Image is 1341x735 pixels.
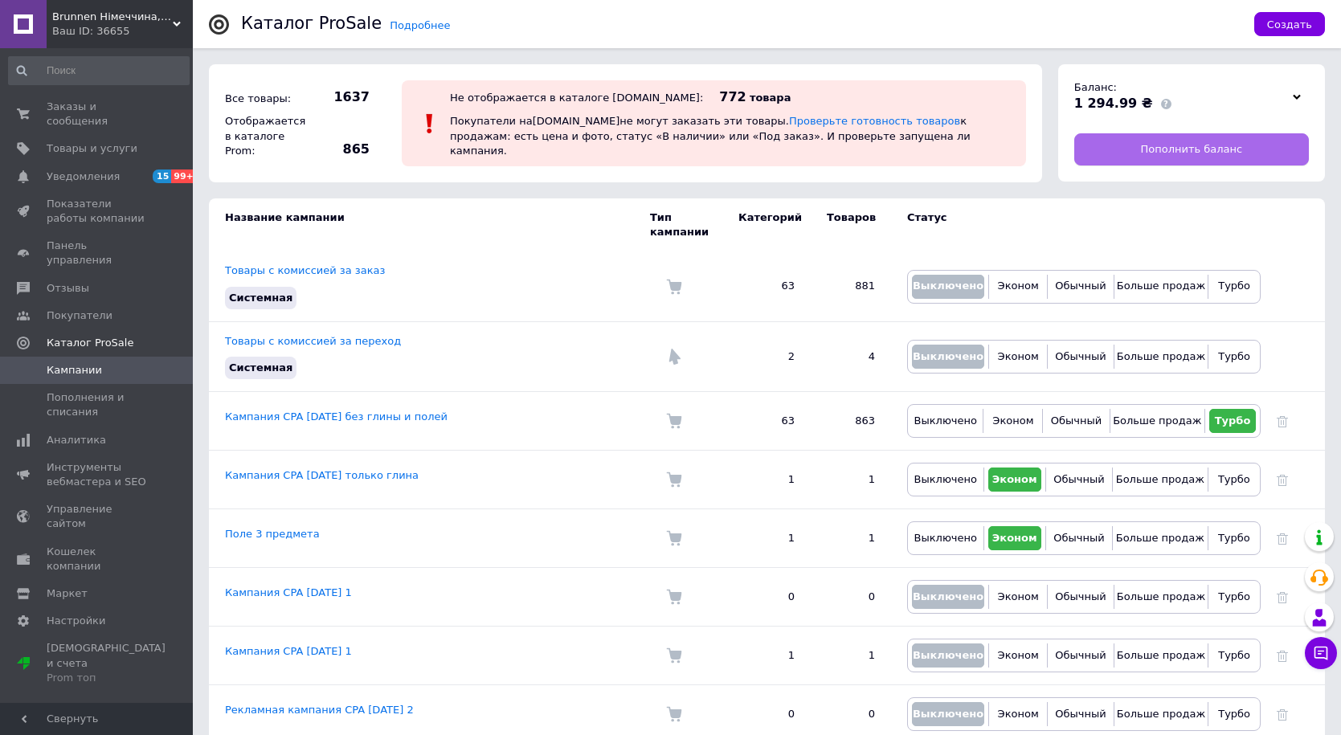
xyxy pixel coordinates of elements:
span: Управление сайтом [47,502,149,531]
div: Каталог ProSale [241,15,382,32]
span: Выключено [913,649,983,661]
span: Выключено [913,350,983,362]
td: Статус [891,198,1261,251]
span: Системная [229,292,292,304]
span: Турбо [1218,532,1250,544]
span: Товары и услуги [47,141,137,156]
span: Инструменты вебмастера и SEO [47,460,149,489]
div: Отображается в каталоге Prom: [221,110,309,162]
span: Турбо [1218,649,1250,661]
td: 1 [811,509,891,568]
span: Обычный [1051,414,1102,427]
span: Brunnen Німеччина, шкільні та канцелярські товари [52,10,173,24]
span: 772 [719,89,746,104]
a: Подробнее [390,19,450,31]
button: Турбо [1212,345,1256,369]
span: Турбо [1218,590,1250,602]
span: [DEMOGRAPHIC_DATA] и счета [47,641,166,685]
button: Больше продаж [1118,702,1204,726]
span: Турбо [1218,350,1250,362]
a: Кампания CPA [DATE] без глины и полей [225,410,448,423]
span: Турбо [1218,708,1250,720]
a: Удалить [1277,414,1288,427]
a: Кампания CPA [DATE] 1 [225,586,352,598]
td: Товаров [811,198,891,251]
button: Больше продаж [1117,468,1204,492]
span: 1637 [313,88,370,106]
a: Удалить [1277,590,1288,602]
td: 863 [811,392,891,451]
td: 1 [722,509,811,568]
button: Выключено [912,409,979,433]
button: Обычный [1052,585,1109,609]
img: :exclamation: [418,112,442,136]
button: Больше продаж [1118,585,1204,609]
td: Категорий [722,198,811,251]
button: Турбо [1212,643,1256,668]
span: Кошелек компании [47,545,149,574]
button: Турбо [1212,702,1256,726]
span: Эконом [998,280,1039,292]
span: Выключено [914,414,977,427]
span: Покупатели на [DOMAIN_NAME] не могут заказать эти товары. к продажам: есть цена и фото, статус «В... [450,115,971,156]
button: Эконом [993,275,1043,299]
button: Чат с покупателем [1305,637,1337,669]
button: Выключено [912,702,984,726]
a: Удалить [1277,649,1288,661]
span: Обычный [1053,473,1104,485]
td: 4 [811,321,891,391]
button: Эконом [993,585,1043,609]
button: Обычный [1052,643,1109,668]
span: Выключено [914,473,977,485]
td: 1 [722,451,811,509]
span: 865 [313,141,370,158]
span: Эконом [992,414,1033,427]
span: Маркет [47,586,88,601]
span: Турбо [1215,414,1251,427]
span: Больше продаж [1117,649,1205,661]
a: Удалить [1277,473,1288,485]
button: Больше продаж [1118,345,1204,369]
button: Эконом [988,468,1041,492]
span: Аналитика [47,433,106,447]
span: Эконом [998,590,1039,602]
span: Эконом [998,649,1039,661]
img: Комиссия за заказ [666,589,682,605]
span: 1 294.99 ₴ [1074,96,1153,111]
button: Эконом [987,409,1038,433]
div: Не отображается в каталоге [DOMAIN_NAME]: [450,92,703,104]
span: товара [750,92,791,104]
span: Заказы и сообщения [47,100,149,129]
span: Выключено [913,590,983,602]
a: Проверьте готовность товаров [789,115,960,127]
span: Эконом [998,708,1039,720]
span: Обычный [1055,350,1106,362]
button: Выключено [912,345,984,369]
button: Турбо [1212,526,1256,550]
td: 1 [811,627,891,685]
img: Комиссия за заказ [666,706,682,722]
span: Эконом [992,532,1037,544]
span: Обычный [1055,590,1106,602]
td: 881 [811,251,891,321]
button: Выключено [912,275,984,299]
span: Покупатели [47,308,112,323]
button: Турбо [1212,275,1256,299]
td: 2 [722,321,811,391]
button: Больше продаж [1118,643,1204,668]
button: Больше продаж [1114,409,1201,433]
span: Больше продаж [1116,473,1204,485]
span: Панель управления [47,239,149,267]
span: Больше продаж [1113,414,1201,427]
button: Эконом [988,526,1041,550]
a: Удалить [1277,708,1288,720]
a: Пополнить баланс [1074,133,1309,165]
td: 1 [722,627,811,685]
img: Комиссия за заказ [666,647,682,664]
span: Показатели работы компании [47,197,149,226]
span: Уведомления [47,169,120,184]
button: Выключено [912,468,979,492]
button: Обычный [1052,275,1109,299]
span: Отзывы [47,281,89,296]
td: 0 [722,568,811,627]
